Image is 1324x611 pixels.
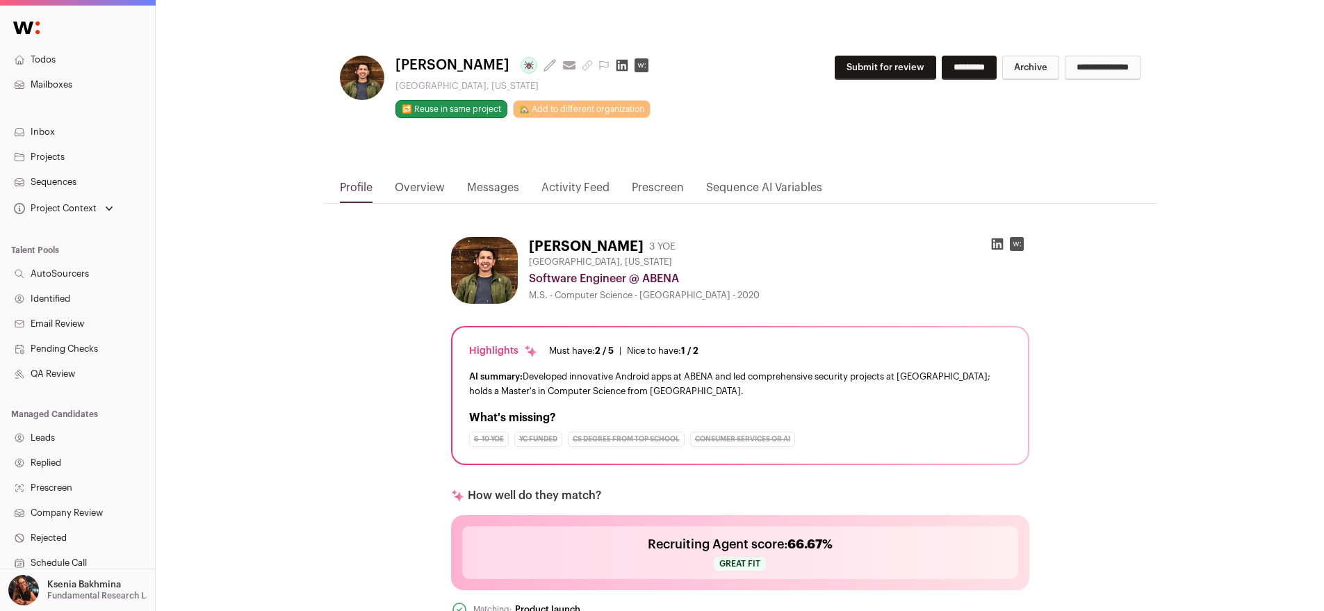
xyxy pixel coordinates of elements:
img: 13968079-medium_jpg [8,575,39,605]
a: Profile [340,179,373,203]
div: YC Funded [514,432,562,447]
p: How well do they match? [468,487,601,504]
h2: Recruiting Agent score: [648,535,833,554]
div: Highlights [469,344,538,358]
div: Nice to have: [627,345,698,357]
span: Great fit [714,557,766,571]
p: Ksenia Bakhmina [47,579,121,590]
a: Activity Feed [541,179,610,203]
button: 🔂 Reuse in same project [395,100,507,118]
div: 3 YOE [649,240,676,254]
button: Open dropdown [11,199,116,218]
div: 6-10 YOE [469,432,509,447]
div: Consumer Services or AI [690,432,795,447]
h2: What's missing? [469,409,1011,426]
img: 20694b1857fa695fd00a53a1d41fb5b1c4ce0758e1427a61f5736856db7bf778 [451,237,518,304]
a: 🏡 Add to different organization [513,100,651,118]
a: Sequence AI Variables [706,179,822,203]
div: Developed innovative Android apps at ABENA and led comprehensive security projects at [GEOGRAPHIC... [469,369,1011,398]
a: Messages [467,179,519,203]
a: Prescreen [632,179,684,203]
img: 20694b1857fa695fd00a53a1d41fb5b1c4ce0758e1427a61f5736856db7bf778 [340,56,384,100]
h1: [PERSON_NAME] [529,237,644,256]
button: Archive [1002,56,1059,80]
span: AI summary: [469,372,523,381]
div: [GEOGRAPHIC_DATA], [US_STATE] [395,81,654,92]
button: Submit for review [835,56,936,80]
div: M.S. - Computer Science - [GEOGRAPHIC_DATA] - 2020 [529,290,1029,301]
div: Software Engineer @ ABENA [529,270,1029,287]
div: CS degree from top school [568,432,685,447]
p: Fundamental Research Labs [47,590,161,601]
div: Project Context [11,203,97,214]
span: [PERSON_NAME] [395,56,509,75]
span: [GEOGRAPHIC_DATA], [US_STATE] [529,256,672,268]
img: Wellfound [6,14,47,42]
button: Open dropdown [6,575,149,605]
ul: | [549,345,698,357]
span: 66.67% [787,538,833,551]
a: Overview [395,179,445,203]
span: 1 / 2 [681,346,698,355]
span: 2 / 5 [595,346,614,355]
div: Must have: [549,345,614,357]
